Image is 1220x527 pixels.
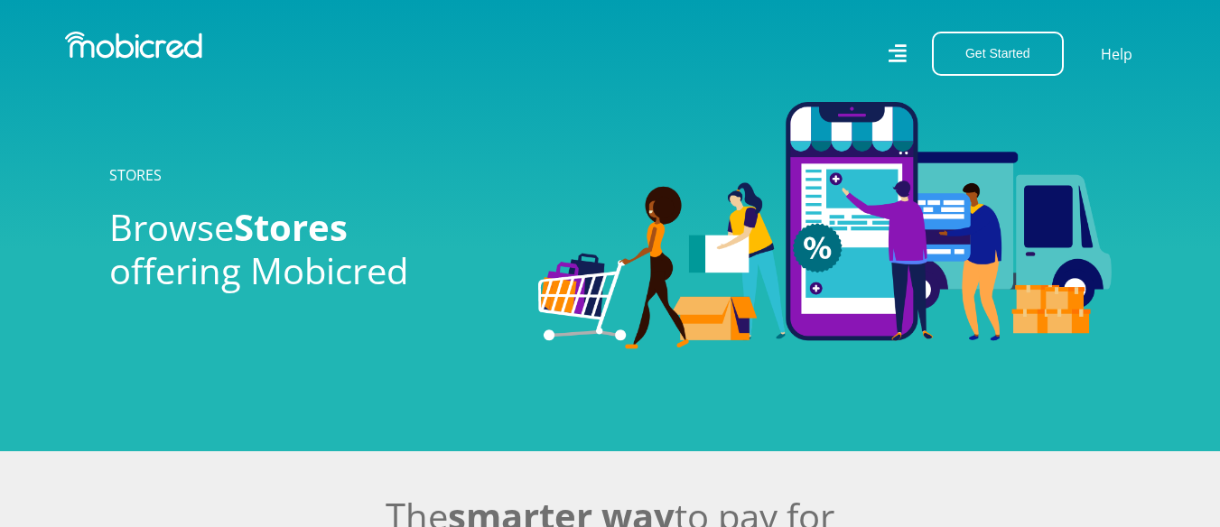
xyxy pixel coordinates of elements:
[234,202,348,252] span: Stores
[65,32,202,59] img: Mobicred
[1100,42,1133,66] a: Help
[109,206,511,292] h2: Browse offering Mobicred
[932,32,1064,76] button: Get Started
[538,102,1112,349] img: Stores
[109,165,162,185] a: STORES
